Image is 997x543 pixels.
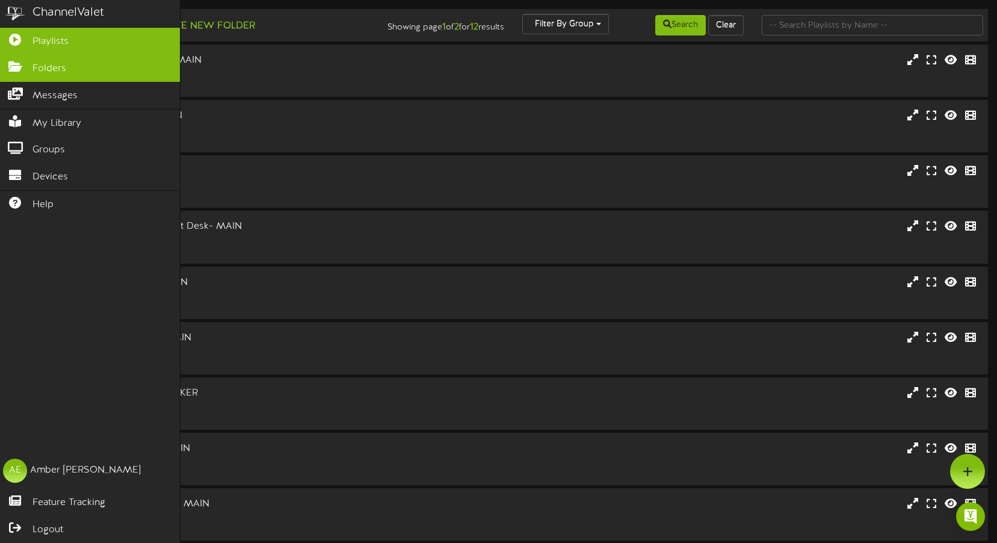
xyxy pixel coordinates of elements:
[48,411,425,421] div: # 12279
[454,22,459,33] strong: 2
[48,386,425,400] div: MTM - Plant 1 Shop - TICKER
[48,54,425,67] div: MTM - B20 Expansion - MAIN
[32,523,63,537] span: Logout
[3,459,27,483] div: AE
[30,464,141,477] div: Amber [PERSON_NAME]
[48,466,425,476] div: # 12280
[48,164,425,178] div: MTM - HR
[522,14,609,34] button: Filter By Group
[48,244,425,254] div: # 12297
[32,4,104,22] div: ChannelValet
[48,400,425,411] div: Precinmac TICKER ( 16:9 )
[655,15,706,36] button: Search
[48,67,425,78] div: Precinmac MAIN ( 16:9 )
[48,188,425,199] div: # 14896
[48,344,425,355] div: Precinmac MAIN ( 16:9 )
[48,521,425,532] div: # 12283
[48,123,425,133] div: Precinmac MAIN ( 16:9 )
[470,22,478,33] strong: 12
[48,511,425,521] div: Precinmac MAIN ( 16:9 )
[32,143,65,157] span: Groups
[32,117,81,131] span: My Library
[139,19,259,34] button: Create New Folder
[354,14,513,34] div: Showing page of for results
[48,133,425,143] div: # 12286
[48,109,425,123] div: MTM - B20 North - MAIN
[48,442,425,456] div: MTM - Plant 2 Blast - MAIN
[48,331,425,345] div: MTM - Plant 1 Shop - MAIN
[48,276,425,290] div: MTM - Plant 1 ENG - MAIN
[32,89,78,103] span: Messages
[708,15,744,36] button: Clear
[956,502,985,531] div: Open Intercom Messenger
[48,497,425,511] div: MTM - Plant 2 Tool Crib - MAIN
[32,62,66,76] span: Folders
[48,78,425,88] div: # 12289
[48,234,425,244] div: Precinmac MAIN ( 16:9 )
[32,35,69,49] span: Playlists
[48,456,425,466] div: Precinmac MAIN ( 16:9 )
[32,198,54,212] span: Help
[32,170,68,184] span: Devices
[442,22,446,33] strong: 1
[48,220,425,234] div: MTM - Main Entry - Front Desk- MAIN
[762,15,983,36] input: -- Search Playlists by Name --
[48,299,425,309] div: # 12274
[48,178,425,188] div: Landscape ( 16:9 )
[48,355,425,365] div: # 12277
[48,289,425,299] div: Precinmac MAIN ( 16:9 )
[32,496,105,510] span: Feature Tracking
